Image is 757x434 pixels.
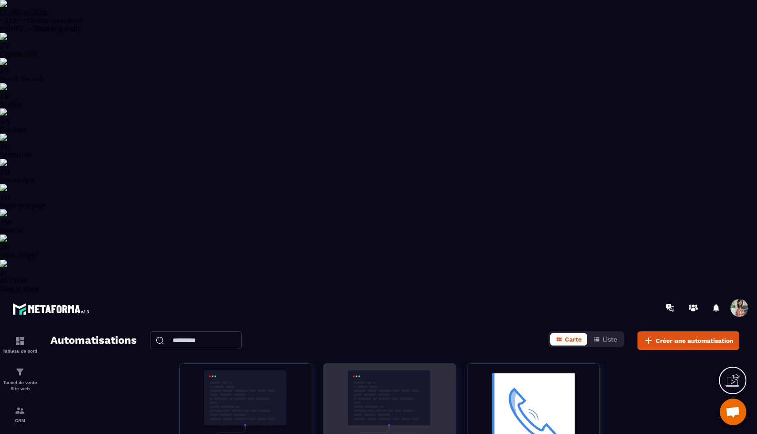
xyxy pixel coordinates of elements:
span: Carte [565,336,582,343]
img: logo [12,301,92,317]
button: Carte [550,333,587,346]
h2: Automatisations [50,331,137,350]
a: formationformationTunnel de vente Site web [2,360,38,399]
a: formationformationCRM [2,399,38,430]
img: formation [15,367,25,377]
p: Tunnel de vente Site web [2,380,38,392]
img: formation [15,336,25,346]
span: Créer une automatisation [656,336,734,345]
a: formationformationTableau de bord [2,329,38,360]
button: Créer une automatisation [637,331,739,350]
button: Liste [588,333,622,346]
p: Tableau de bord [2,349,38,353]
span: Liste [603,336,617,343]
img: formation [15,405,25,416]
p: CRM [2,418,38,423]
div: Ouvrir le chat [720,399,746,425]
